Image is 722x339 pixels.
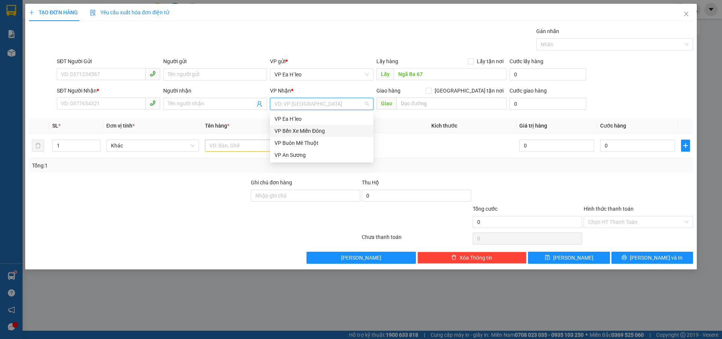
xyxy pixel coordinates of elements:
div: VP An Sương [270,149,373,161]
span: Giá trị hàng [519,123,547,129]
span: Kích thước [431,123,457,129]
button: save[PERSON_NAME] [528,252,610,264]
span: Thu Hộ [362,179,379,185]
input: 0 [519,140,594,152]
input: Cước giao hàng [510,98,586,110]
span: save [545,255,550,261]
span: printer [622,255,627,261]
div: SĐT Người Gửi [57,57,160,65]
label: Ghi chú đơn hàng [251,179,292,185]
span: SL [52,123,58,129]
span: [PERSON_NAME] và In [630,254,683,262]
span: VP Nhận [270,88,291,94]
span: Lấy hàng [376,58,398,64]
span: Tên hàng [205,123,229,129]
span: delete [451,255,457,261]
div: Người nhận [163,87,267,95]
label: Gán nhãn [536,28,559,34]
span: user-add [256,101,262,107]
div: VP Buôn Mê Thuột [275,139,369,147]
span: Khác [111,140,195,151]
div: VP Buôn Mê Thuột [270,137,373,149]
span: Tổng cước [473,206,498,212]
span: TẠO ĐƠN HÀNG [29,9,78,15]
input: Dọc đường [394,68,507,80]
span: Yêu cầu xuất hóa đơn điện tử [90,9,169,15]
label: Cước giao hàng [510,88,547,94]
input: Ghi chú đơn hàng [251,190,360,202]
input: Dọc đường [396,97,507,109]
button: delete [32,140,44,152]
span: Lấy [376,68,394,80]
span: Xóa Thông tin [460,254,492,262]
span: phone [150,71,156,77]
span: [PERSON_NAME] [341,254,381,262]
span: VP Ea H`leo [275,69,369,80]
span: [GEOGRAPHIC_DATA] tận nơi [432,87,507,95]
div: VP An Sương [275,151,369,159]
div: Người gửi [163,57,267,65]
img: icon [90,10,96,16]
span: Cước hàng [600,123,626,129]
span: Giao [376,97,396,109]
button: [PERSON_NAME] [306,252,416,264]
span: Đơn vị tính [106,123,135,129]
div: Chưa thanh toán [361,233,472,246]
button: plus [681,140,690,152]
span: phone [150,100,156,106]
div: VP Ea H`leo [275,115,369,123]
input: VD: Bàn, Ghế [205,140,298,152]
div: Tổng: 1 [32,161,279,170]
span: plus [681,143,690,149]
span: [PERSON_NAME] [553,254,593,262]
div: VP Bến Xe Miền Đông [270,125,373,137]
label: Cước lấy hàng [510,58,543,64]
button: Close [676,4,697,25]
span: close [683,11,689,17]
div: VP Bến Xe Miền Đông [275,127,369,135]
div: VP gửi [270,57,373,65]
div: SĐT Người Nhận [57,87,160,95]
span: plus [29,10,34,15]
div: VP Ea H`leo [270,113,373,125]
span: Giao hàng [376,88,400,94]
span: Lấy tận nơi [474,57,507,65]
button: printer[PERSON_NAME] và In [611,252,693,264]
input: Cước lấy hàng [510,68,586,81]
label: Hình thức thanh toán [584,206,634,212]
button: deleteXóa Thông tin [417,252,527,264]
